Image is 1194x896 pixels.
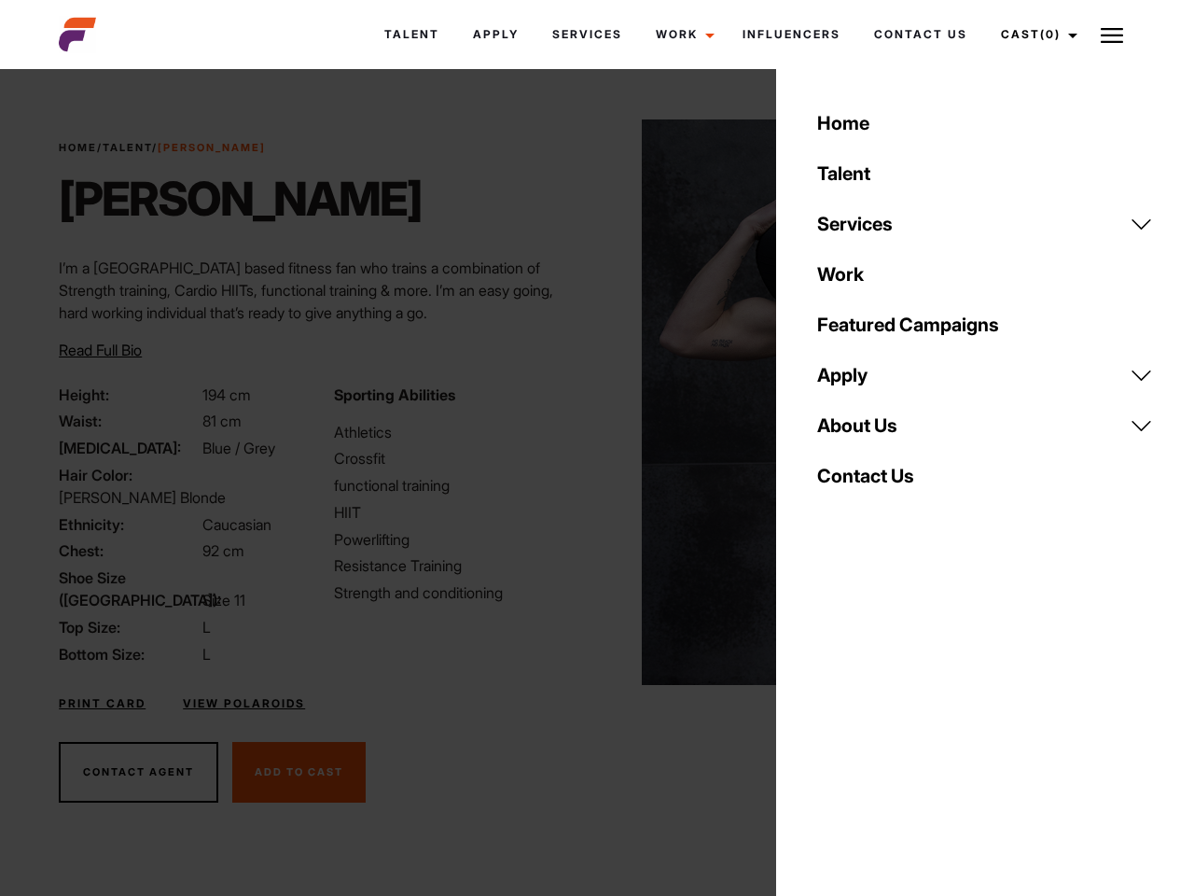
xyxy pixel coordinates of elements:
[59,437,199,459] span: [MEDICAL_DATA]:
[639,9,726,60] a: Work
[59,410,199,432] span: Waist:
[806,400,1164,451] a: About Us
[334,421,586,443] li: Athletics
[334,385,455,404] strong: Sporting Abilities
[202,439,275,457] span: Blue / Grey
[103,141,152,154] a: Talent
[334,581,586,604] li: Strength and conditioning
[59,140,266,156] span: / /
[183,695,305,712] a: View Polaroids
[59,341,142,359] span: Read Full Bio
[202,412,242,430] span: 81 cm
[59,742,218,804] button: Contact Agent
[535,9,639,60] a: Services
[59,567,199,611] span: Shoe Size ([GEOGRAPHIC_DATA]):
[202,385,251,404] span: 194 cm
[456,9,535,60] a: Apply
[202,541,244,560] span: 92 cm
[59,695,146,712] a: Print Card
[806,249,1164,300] a: Work
[59,539,199,562] span: Chest:
[59,16,96,53] img: cropped-aefm-brand-fav-22-square.png
[334,501,586,524] li: HIIT
[368,9,456,60] a: Talent
[59,339,142,361] button: Read Full Bio
[59,643,199,665] span: Bottom Size:
[255,765,343,778] span: Add To Cast
[334,554,586,577] li: Resistance Training
[202,515,271,534] span: Caucasian
[334,447,586,469] li: Crossfit
[202,591,245,609] span: Size 11
[806,199,1164,249] a: Services
[806,148,1164,199] a: Talent
[806,451,1164,501] a: Contact Us
[232,742,366,804] button: Add To Cast
[857,9,984,60] a: Contact Us
[59,171,422,227] h1: [PERSON_NAME]
[984,9,1089,60] a: Cast(0)
[59,257,586,324] p: I’m a [GEOGRAPHIC_DATA] based fitness fan who trains a combination of Strength training, Cardio H...
[806,350,1164,400] a: Apply
[806,300,1164,350] a: Featured Campaigns
[202,645,211,664] span: L
[59,464,199,486] span: Hair Color:
[59,616,199,638] span: Top Size:
[202,618,211,637] span: L
[1040,27,1061,41] span: (0)
[334,474,586,497] li: functional training
[59,141,97,154] a: Home
[59,488,226,507] span: [PERSON_NAME] Blonde
[158,141,266,154] strong: [PERSON_NAME]
[59,513,199,536] span: Ethnicity:
[59,384,199,406] span: Height:
[726,9,857,60] a: Influencers
[1101,24,1123,47] img: Burger icon
[334,528,586,551] li: Powerlifting
[806,98,1164,148] a: Home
